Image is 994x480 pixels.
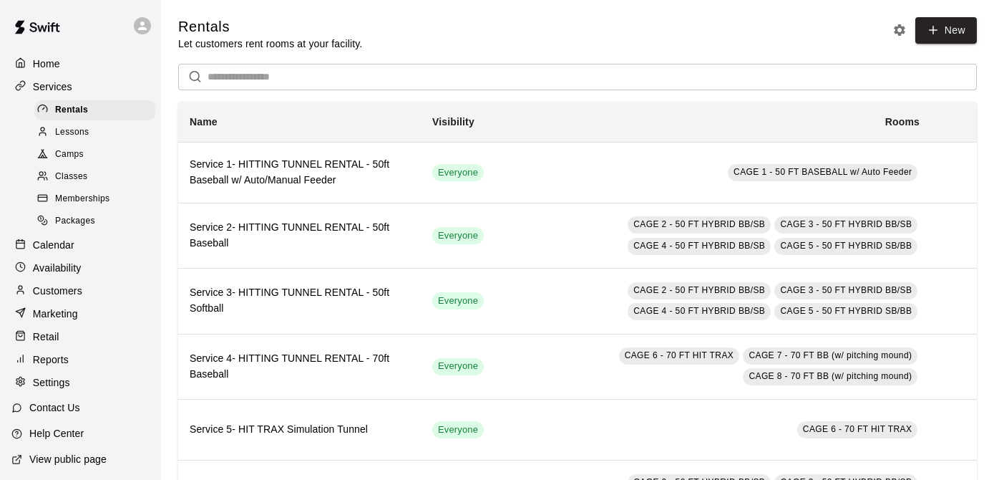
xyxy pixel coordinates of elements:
[55,214,95,229] span: Packages
[34,166,161,188] a: Classes
[29,400,80,415] p: Contact Us
[55,192,109,206] span: Memberships
[803,424,912,434] span: CAGE 6 - 70 FT HIT TRAX
[625,350,734,360] span: CAGE 6 - 70 FT HIT TRAX
[11,280,150,302] a: Customers
[432,166,484,180] span: Everyone
[780,241,912,251] span: CAGE 5 - 50 FT HYBRID SB/BB
[190,285,409,317] h6: Service 3- HITTING TUNNEL RENTAL - 50ft Softball
[633,306,765,316] span: CAGE 4 - 50 FT HYBRID BB/SB
[432,292,484,309] div: This service is visible to all of your customers
[11,303,150,325] a: Marketing
[34,99,161,121] a: Rentals
[190,116,218,128] b: Name
[34,211,161,233] a: Packages
[33,238,74,252] p: Calendar
[190,157,409,188] h6: Service 1- HITTING TUNNEL RENTAL - 50ft Baseball w/ Auto/Manual Feeder
[34,188,161,211] a: Memberships
[178,17,362,37] h5: Rentals
[11,76,150,97] a: Services
[432,294,484,308] span: Everyone
[33,284,82,298] p: Customers
[55,170,87,184] span: Classes
[11,53,150,75] a: Home
[33,261,82,275] p: Availability
[34,123,155,143] div: Lessons
[915,17,977,44] a: New
[432,421,484,438] div: This service is visible to all of your customers
[885,116,920,128] b: Rooms
[34,167,155,187] div: Classes
[749,371,912,381] span: CAGE 8 - 70 FT BB (w/ pitching mound)
[432,227,484,244] div: This service is visible to all of your customers
[34,100,155,120] div: Rentals
[734,167,912,177] span: CAGE 1 - 50 FT BASEBALL w/ Auto Feeder
[33,57,60,71] p: Home
[633,285,765,295] span: CAGE 2 - 50 FT HYBRID BB/SB
[780,285,912,295] span: CAGE 3 - 50 FT HYBRID BB/SB
[432,360,484,373] span: Everyone
[29,426,84,441] p: Help Center
[889,19,910,41] button: Rental settings
[190,422,409,438] h6: Service 5- HIT TRAX Simulation Tunnel
[190,220,409,251] h6: Service 2- HITTING TUNNEL RENTAL - 50ft Baseball
[34,145,155,165] div: Camps
[178,37,362,51] p: Let customers rent rooms at your facility.
[749,350,912,360] span: CAGE 7 - 70 FT BB (w/ pitching mound)
[55,148,84,162] span: Camps
[34,189,155,209] div: Memberships
[29,452,107,466] p: View public page
[55,103,88,117] span: Rentals
[11,349,150,370] a: Reports
[11,372,150,393] a: Settings
[33,375,70,390] p: Settings
[633,219,765,229] span: CAGE 2 - 50 FT HYBRID BB/SB
[34,211,155,231] div: Packages
[780,306,912,316] span: CAGE 5 - 50 FT HYBRID SB/BB
[33,80,72,94] p: Services
[432,229,484,243] span: Everyone
[34,144,161,166] a: Camps
[34,121,161,143] a: Lessons
[432,164,484,181] div: This service is visible to all of your customers
[190,351,409,383] h6: Service 4- HITTING TUNNEL RENTAL - 70ft Baseball
[33,330,59,344] p: Retail
[33,307,78,321] p: Marketing
[432,116,474,128] b: Visibility
[55,125,89,140] span: Lessons
[11,234,150,256] a: Calendar
[432,358,484,375] div: This service is visible to all of your customers
[432,423,484,437] span: Everyone
[780,219,912,229] span: CAGE 3 - 50 FT HYBRID BB/SB
[11,326,150,347] a: Retail
[633,241,765,251] span: CAGE 4 - 50 FT HYBRID BB/SB
[11,257,150,279] a: Availability
[33,352,69,367] p: Reports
